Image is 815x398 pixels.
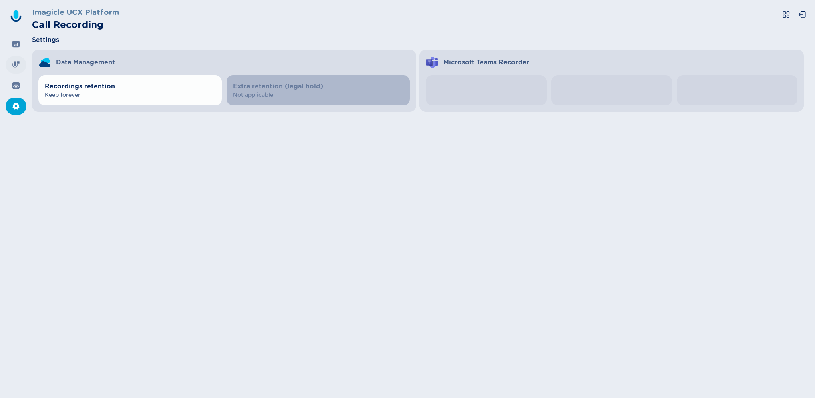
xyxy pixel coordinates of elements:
span: Microsoft Teams Recorder [443,58,529,67]
svg: box-arrow-left [798,10,806,18]
span: Extra retention (legal hold) [233,82,404,91]
span: Settings [32,35,59,45]
span: Not applicable [233,91,404,99]
button: Extra retention (legal hold)Not applicable [227,75,410,105]
div: Recordings [6,56,26,74]
span: Keep forever [45,91,215,99]
span: Data Management [56,58,115,67]
div: Groups [6,77,26,94]
button: Recordings retentionKeep forever [38,75,222,105]
svg: groups-filled [12,82,20,90]
div: Dashboard [6,35,26,53]
svg: mic-fill [12,61,20,69]
span: Recordings retention [45,82,215,91]
h2: Call Recording [32,18,119,32]
div: Settings [6,98,26,115]
h3: Imagicle UCX Platform [32,6,119,18]
svg: dashboard-filled [12,40,20,48]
